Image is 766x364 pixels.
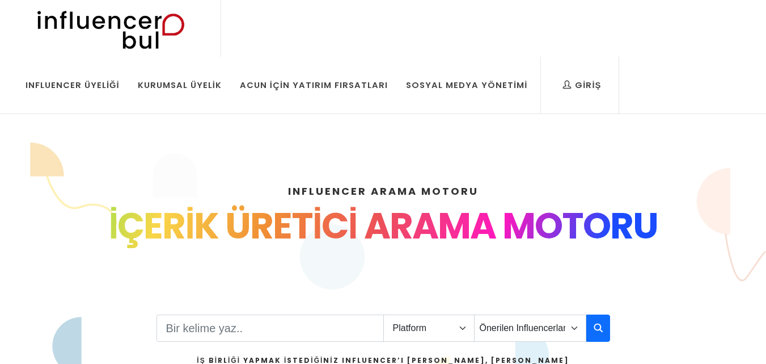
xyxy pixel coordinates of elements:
[26,79,120,91] div: Influencer Üyeliği
[397,57,536,114] a: Sosyal Medya Yönetimi
[231,57,396,114] a: Acun İçin Yatırım Fırsatları
[240,79,388,91] div: Acun İçin Yatırım Fırsatları
[562,79,601,91] div: Giriş
[406,79,527,91] div: Sosyal Medya Yönetimi
[67,183,700,199] h4: INFLUENCER ARAMA MOTORU
[554,57,610,114] a: Giriş
[138,79,222,91] div: Kurumsal Üyelik
[129,57,230,114] a: Kurumsal Üyelik
[156,315,384,342] input: Search
[17,57,128,114] a: Influencer Üyeliği
[67,199,700,253] div: İÇERİK ÜRETİCİ ARAMA MOTORU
